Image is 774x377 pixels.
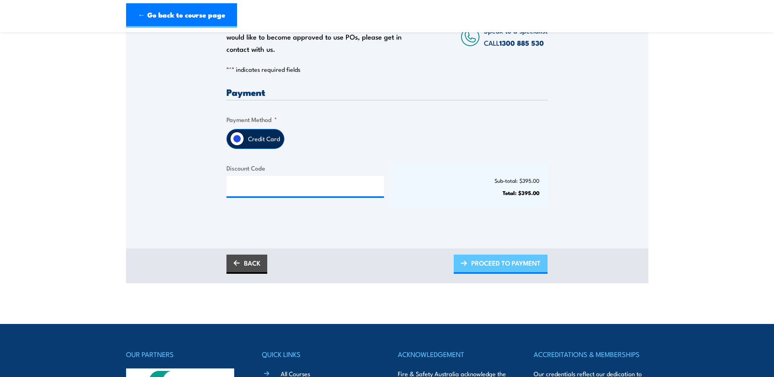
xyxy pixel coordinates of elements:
h4: ACCREDITATIONS & MEMBERSHIPS [534,348,648,360]
a: ← Go back to course page [126,3,237,28]
a: BACK [226,255,267,274]
h3: Payment [226,87,548,97]
div: Only approved companies can use purchase orders. If you would like to become approved to use POs,... [226,18,412,55]
label: Credit Card [244,129,284,149]
span: Speak to a specialist CALL [484,25,548,48]
legend: Payment Method [226,115,277,124]
p: " " indicates required fields [226,65,548,73]
h4: QUICK LINKS [262,348,376,360]
strong: Total: $395.00 [503,188,539,197]
a: PROCEED TO PAYMENT [454,255,548,274]
h4: ACKNOWLEDGEMENT [398,348,512,360]
label: Discount Code [226,163,384,173]
a: 1300 885 530 [499,38,544,48]
span: PROCEED TO PAYMENT [471,252,541,274]
h4: OUR PARTNERS [126,348,240,360]
p: Sub-total: $395.00 [399,177,540,184]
